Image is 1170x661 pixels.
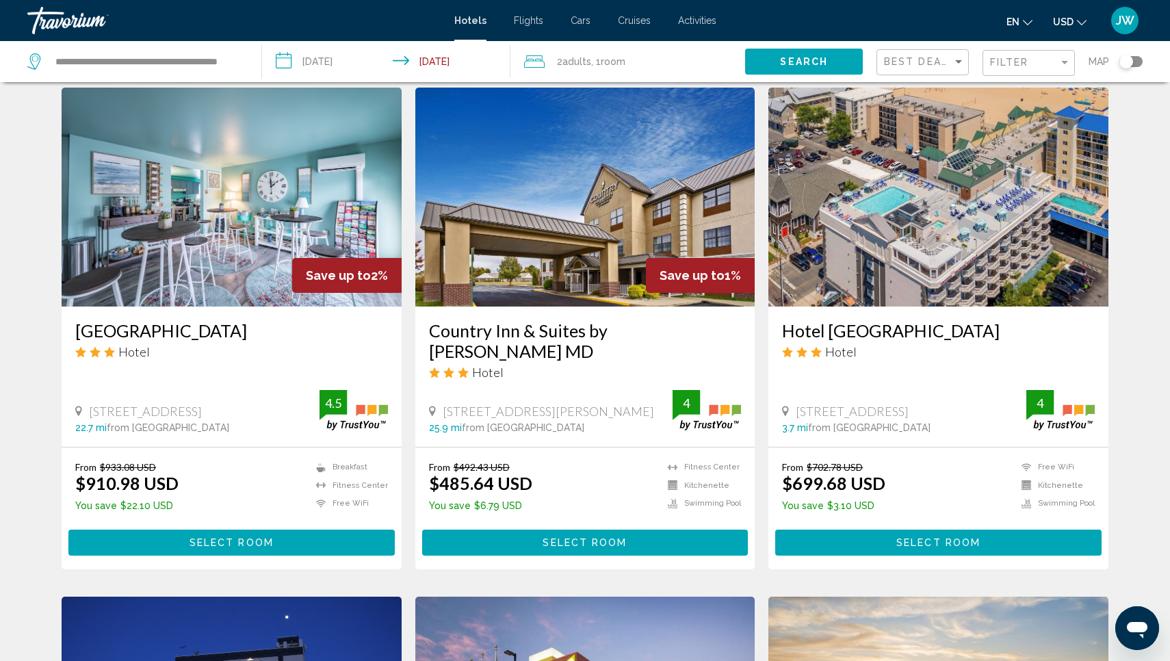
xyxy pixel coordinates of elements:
button: Search [745,49,863,74]
del: $933.08 USD [100,461,156,473]
span: Save up to [660,268,725,283]
img: Hotel image [415,88,755,307]
span: From [782,461,803,473]
button: Check-in date: Aug 11, 2025 Check-out date: Aug 14, 2025 [262,41,510,82]
iframe: Button to launch messaging window [1115,606,1159,650]
span: from [GEOGRAPHIC_DATA] [462,422,584,433]
span: Select Room [190,538,274,549]
span: Save up to [306,268,371,283]
span: From [75,461,96,473]
div: 3 star Hotel [75,344,388,359]
span: Search [780,57,828,68]
span: Hotel [118,344,150,359]
div: 2% [292,258,402,293]
button: Toggle map [1109,55,1143,68]
del: $702.78 USD [807,461,863,473]
li: Fitness Center [661,461,741,473]
div: 3 star Hotel [782,344,1095,359]
img: trustyou-badge.svg [320,390,388,430]
a: Hotels [454,15,486,26]
span: from [GEOGRAPHIC_DATA] [107,422,229,433]
button: Filter [983,49,1075,77]
span: 25.9 mi [429,422,462,433]
img: Hotel image [768,88,1108,307]
span: 2 [557,52,591,71]
span: 22.7 mi [75,422,107,433]
a: Flights [514,15,543,26]
span: USD [1053,16,1074,27]
span: [STREET_ADDRESS][PERSON_NAME] [443,404,654,419]
span: JW [1116,14,1134,27]
span: Room [601,56,625,67]
li: Breakfast [309,461,388,473]
span: 3.7 mi [782,422,808,433]
a: Travorium [27,7,441,34]
span: Best Deals [884,56,956,67]
div: 3 star Hotel [429,365,742,380]
ins: $485.64 USD [429,473,532,493]
a: Cruises [618,15,651,26]
ins: $699.68 USD [782,473,885,493]
img: trustyou-badge.svg [673,390,741,430]
p: $22.10 USD [75,500,179,511]
button: Change currency [1053,12,1087,31]
li: Free WiFi [1015,461,1095,473]
div: 4 [673,395,700,411]
a: Select Room [775,533,1102,548]
p: $3.10 USD [782,500,885,511]
button: Change language [1006,12,1032,31]
button: Select Room [68,530,395,555]
li: Free WiFi [309,498,388,510]
div: 4 [1026,395,1054,411]
mat-select: Sort by [884,57,965,68]
span: from [GEOGRAPHIC_DATA] [808,422,931,433]
img: Hotel image [62,88,402,307]
a: Country Inn & Suites by [PERSON_NAME] MD [429,320,742,361]
div: 1% [646,258,755,293]
a: Activities [678,15,716,26]
span: Hotel [472,365,504,380]
a: Cars [571,15,590,26]
del: $492.43 USD [454,461,510,473]
span: [STREET_ADDRESS] [796,404,909,419]
span: You save [75,500,117,511]
ins: $910.98 USD [75,473,179,493]
button: Select Room [775,530,1102,555]
p: $6.79 USD [429,500,532,511]
span: Select Room [896,538,980,549]
div: 4.5 [320,395,347,411]
button: Select Room [422,530,749,555]
li: Swimming Pool [1015,498,1095,510]
span: en [1006,16,1019,27]
li: Kitchenette [661,480,741,491]
button: Travelers: 2 adults, 0 children [510,41,745,82]
a: Select Room [68,533,395,548]
li: Swimming Pool [661,498,741,510]
span: You save [429,500,471,511]
span: Filter [990,57,1029,68]
span: , 1 [591,52,625,71]
li: Kitchenette [1015,480,1095,491]
a: Select Room [422,533,749,548]
button: User Menu [1107,6,1143,35]
span: You save [782,500,824,511]
span: Adults [562,56,591,67]
span: Select Room [543,538,627,549]
li: Fitness Center [309,480,388,491]
span: Map [1089,52,1109,71]
span: Hotel [825,344,857,359]
img: trustyou-badge.svg [1026,390,1095,430]
a: [GEOGRAPHIC_DATA] [75,320,388,341]
a: Hotel [GEOGRAPHIC_DATA] [782,320,1095,341]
